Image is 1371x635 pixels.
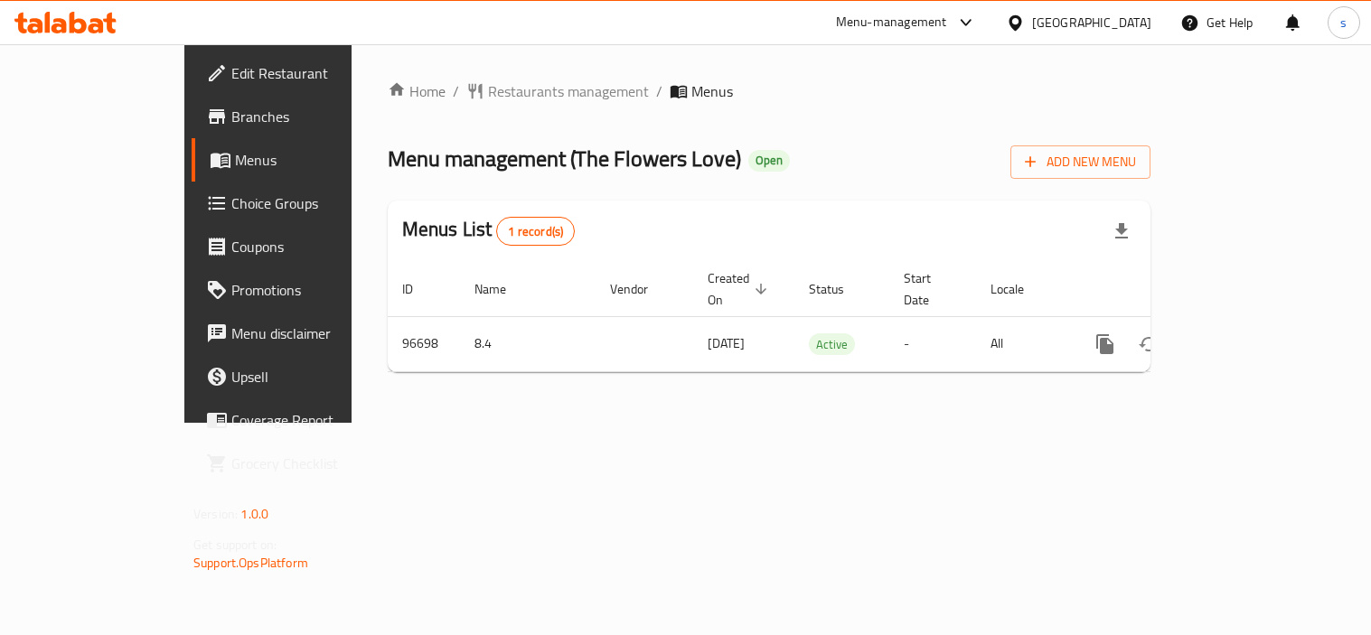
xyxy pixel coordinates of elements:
[656,80,662,102] li: /
[193,502,238,526] span: Version:
[889,316,976,371] td: -
[231,192,399,214] span: Choice Groups
[388,262,1272,372] table: enhanced table
[193,533,277,556] span: Get support on:
[1069,262,1272,317] th: Actions
[192,95,413,138] a: Branches
[192,182,413,225] a: Choice Groups
[708,267,773,311] span: Created On
[192,51,413,95] a: Edit Restaurant
[402,278,437,300] span: ID
[388,80,446,102] a: Home
[193,551,308,574] a: Support.OpsPlatform
[231,322,399,344] span: Menu disclaimer
[192,442,413,485] a: Grocery Checklist
[488,80,649,102] span: Restaurants management
[192,355,413,398] a: Upsell
[388,138,741,179] span: Menu management ( The Flowers Love )
[691,80,733,102] span: Menus
[460,316,596,371] td: 8.4
[240,502,268,526] span: 1.0.0
[748,153,790,168] span: Open
[708,332,745,355] span: [DATE]
[466,80,649,102] a: Restaurants management
[192,312,413,355] a: Menu disclaimer
[1127,322,1170,366] button: Change Status
[474,278,530,300] span: Name
[1032,13,1151,33] div: [GEOGRAPHIC_DATA]
[991,278,1047,300] span: Locale
[192,225,413,268] a: Coupons
[809,334,855,355] span: Active
[402,216,575,246] h2: Menus List
[192,268,413,312] a: Promotions
[231,106,399,127] span: Branches
[388,316,460,371] td: 96698
[836,12,947,33] div: Menu-management
[1025,151,1136,173] span: Add New Menu
[1084,322,1127,366] button: more
[192,138,413,182] a: Menus
[192,398,413,442] a: Coverage Report
[231,236,399,257] span: Coupons
[809,333,855,355] div: Active
[1100,210,1143,253] div: Export file
[235,149,399,171] span: Menus
[610,278,671,300] span: Vendor
[904,267,954,311] span: Start Date
[976,316,1069,371] td: All
[231,453,399,474] span: Grocery Checklist
[809,278,868,300] span: Status
[231,279,399,301] span: Promotions
[453,80,459,102] li: /
[231,62,399,84] span: Edit Restaurant
[388,80,1150,102] nav: breadcrumb
[231,366,399,388] span: Upsell
[1340,13,1347,33] span: s
[496,217,575,246] div: Total records count
[497,223,574,240] span: 1 record(s)
[231,409,399,431] span: Coverage Report
[1010,145,1150,179] button: Add New Menu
